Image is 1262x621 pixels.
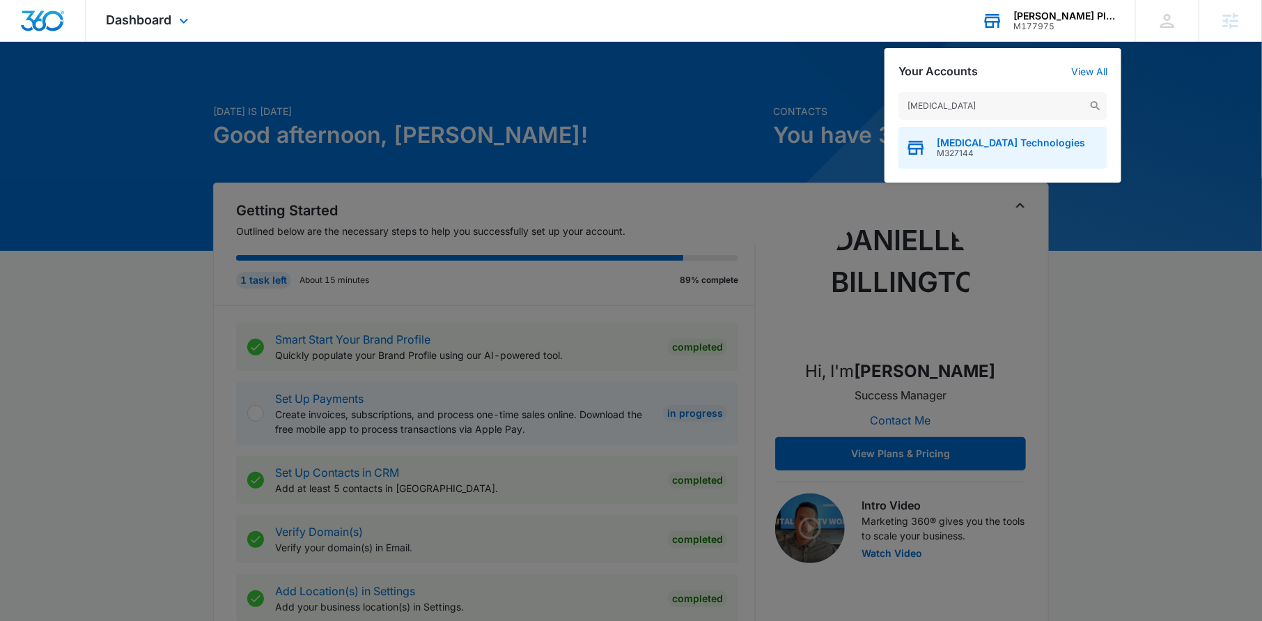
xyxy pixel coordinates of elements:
h2: Your Accounts [898,65,978,78]
span: [MEDICAL_DATA] Technologies [937,137,1085,148]
div: account name [1013,10,1115,22]
button: [MEDICAL_DATA] TechnologiesM327144 [898,127,1107,169]
div: account id [1013,22,1115,31]
span: Dashboard [107,13,172,27]
input: Search Accounts [898,92,1107,120]
a: View All [1071,66,1107,77]
span: M327144 [937,148,1085,158]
